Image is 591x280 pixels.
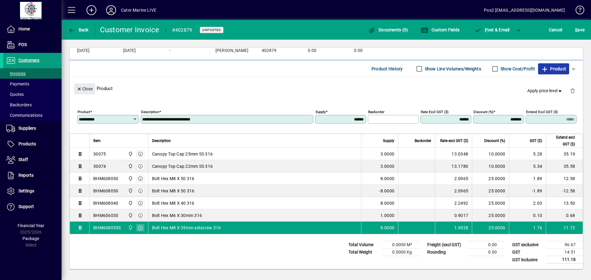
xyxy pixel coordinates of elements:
span: Product [541,64,566,74]
span: 0.00 [354,48,363,53]
app-page-header-button: Close [73,86,97,91]
a: Knowledge Base [571,1,583,21]
td: 0.0000 M³ [382,241,419,249]
span: Reports [18,173,34,178]
span: Custom Fields [421,27,460,32]
div: #402879 [172,25,192,35]
td: 111.18 [546,256,583,264]
div: 30074 [93,163,106,169]
button: Back [66,24,90,35]
a: Backorders [3,100,62,110]
div: Customer Invoice [100,25,159,35]
span: Description [152,137,171,144]
a: POS [3,37,62,53]
td: 0.00 [467,241,504,249]
span: ave [575,25,585,35]
span: POS [18,42,27,47]
div: 30075 [93,151,106,157]
td: 13.50 [546,197,583,209]
td: Total Volume [345,241,382,249]
td: -12.58 [546,185,583,197]
td: 0.68 [546,209,583,222]
span: Back [68,27,89,32]
td: 25.0000 [472,222,509,234]
td: 10.0000 [472,160,509,172]
td: GST exclusive [509,241,546,249]
span: Products [18,141,36,146]
span: Bolt Hex M8 X 40 316 [152,200,195,206]
span: Cater Marine [127,187,134,194]
span: Documents (0) [368,27,408,32]
span: 8.0000 [380,175,395,182]
td: 35.58 [546,160,583,172]
span: 3.0000 [380,163,395,169]
span: Unposted [202,28,221,32]
span: Bolt Hex M8 X 35mm setscrew 316 [152,225,221,231]
div: 2.0965 [439,188,468,194]
label: Show Cost/Profit [499,66,535,72]
td: Freight (excl GST) [424,241,467,249]
span: Bolt Hex M8 X 50 316 [152,188,195,194]
span: Product History [372,64,403,74]
td: 14.51 [546,249,583,256]
span: Cater Marine [127,224,134,231]
span: Canopy Top Cap 22mm SS 316 [152,163,213,169]
span: [DATE] [123,48,136,53]
mat-label: Description [141,110,159,114]
td: GST inclusive [509,256,546,264]
td: 0.0000 Kg [382,249,419,256]
a: Reports [3,168,62,183]
button: Product History [369,63,405,74]
div: BHM608050 [93,188,118,194]
td: GST [509,249,546,256]
button: Profile [101,5,121,16]
a: Communications [3,110,62,120]
app-page-header-button: Back [62,24,95,35]
mat-label: Backorder [368,110,384,114]
div: 2.0965 [439,175,468,182]
button: Cancel [547,24,564,35]
span: P [485,27,488,32]
td: 25.0000 [472,209,509,222]
span: Extend excl GST ($) [550,134,575,148]
div: 1.9528 [439,225,468,231]
span: Backorder [415,137,431,144]
td: 5.34 [509,160,546,172]
td: 0.10 [509,209,546,222]
button: Apply price level [525,85,565,97]
td: 35.19 [546,148,583,160]
button: Close [74,83,95,94]
span: Backorders [6,102,32,107]
a: Staff [3,152,62,168]
a: Payments [3,79,62,89]
span: Cater Marine [127,175,134,182]
span: S [575,27,577,32]
span: [DATE] [77,48,90,53]
a: Support [3,199,62,215]
span: Discount (%) [484,137,505,144]
span: Suppliers [18,126,36,131]
span: Cater Marine [127,151,134,157]
div: 13.0348 [439,151,468,157]
a: Products [3,136,62,152]
span: Financial Year [18,223,44,228]
span: Package [22,236,39,241]
a: Settings [3,183,62,199]
span: Cater Marine [127,200,134,207]
div: Pos2 [EMAIL_ADDRESS][DOMAIN_NAME] [484,5,565,15]
mat-label: Rate excl GST ($) [421,110,448,114]
app-page-header-button: Delete [565,88,580,93]
td: 25.0000 [472,172,509,185]
div: Product [70,77,583,100]
td: 5.28 [509,148,546,160]
td: 96.67 [546,241,583,249]
span: Cancel [549,25,562,35]
button: Custom Fields [419,24,461,35]
td: 11.72 [546,222,583,234]
td: 12.58 [546,172,583,185]
span: 8.0000 [380,225,395,231]
span: ost & Email [474,27,510,32]
div: 2.2492 [439,200,468,206]
a: Suppliers [3,121,62,136]
td: 1.76 [509,222,546,234]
